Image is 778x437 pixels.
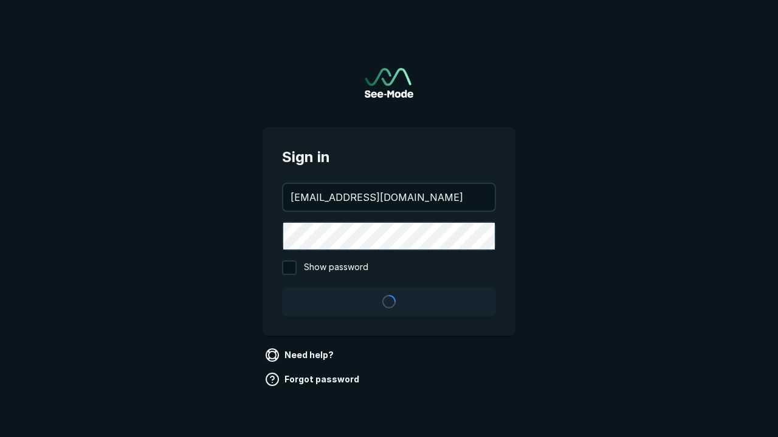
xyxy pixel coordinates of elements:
span: Sign in [282,146,496,168]
span: Show password [304,260,368,275]
a: Forgot password [263,370,364,389]
a: Go to sign in [365,68,413,98]
input: your@email.com [283,184,495,211]
img: See-Mode Logo [365,68,413,98]
a: Need help? [263,345,339,365]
